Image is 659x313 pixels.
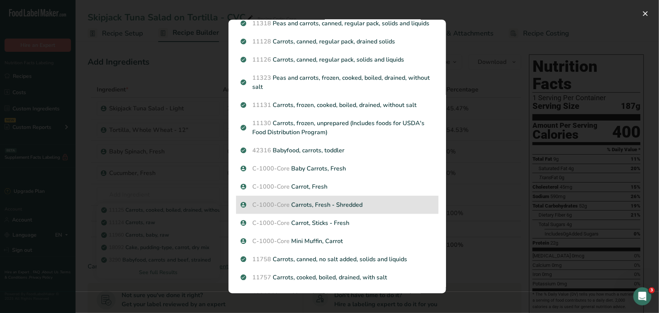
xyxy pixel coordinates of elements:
[241,119,434,137] p: Carrots, frozen, unprepared (Includes foods for USDA's Food Distribution Program)
[253,101,272,109] span: 11131
[241,237,434,246] p: Mini Muffin, Carrot
[253,164,290,173] span: C-1000-Core
[241,37,434,46] p: Carrots, canned, regular pack, drained solids
[253,19,272,28] span: 11318
[241,73,434,91] p: Peas and carrots, frozen, cooked, boiled, drained, without salt
[253,237,290,245] span: C-1000-Core
[253,291,272,300] span: 43312
[649,287,655,293] span: 3
[253,74,272,82] span: 11323
[241,19,434,28] p: Peas and carrots, canned, regular pack, solids and liquids
[241,55,434,64] p: Carrots, canned, regular pack, solids and liquids
[241,101,434,110] p: Carrots, frozen, cooked, boiled, drained, without salt
[253,255,272,263] span: 11758
[253,183,290,191] span: C-1000-Core
[241,146,434,155] p: Babyfood, carrots, toddler
[253,37,272,46] span: 11128
[253,273,272,282] span: 11757
[241,255,434,264] p: Carrots, canned, no salt added, solids and liquids
[241,218,434,228] p: Carrot, Sticks - Fresh
[253,56,272,64] span: 11126
[241,182,434,191] p: Carrot, Fresh
[633,287,651,305] iframe: Intercom live chat
[241,164,434,173] p: Baby Carrots, Fresh
[241,200,434,209] p: Carrots, Fresh - Shredded
[241,291,434,309] p: Vegetables, mixed (corn, lima beans, peas, green beans, carrots) canned, no salt added
[253,201,290,209] span: C-1000-Core
[253,119,272,127] span: 11130
[253,219,290,227] span: C-1000-Core
[253,146,272,155] span: 42316
[241,273,434,282] p: Carrots, cooked, boiled, drained, with salt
